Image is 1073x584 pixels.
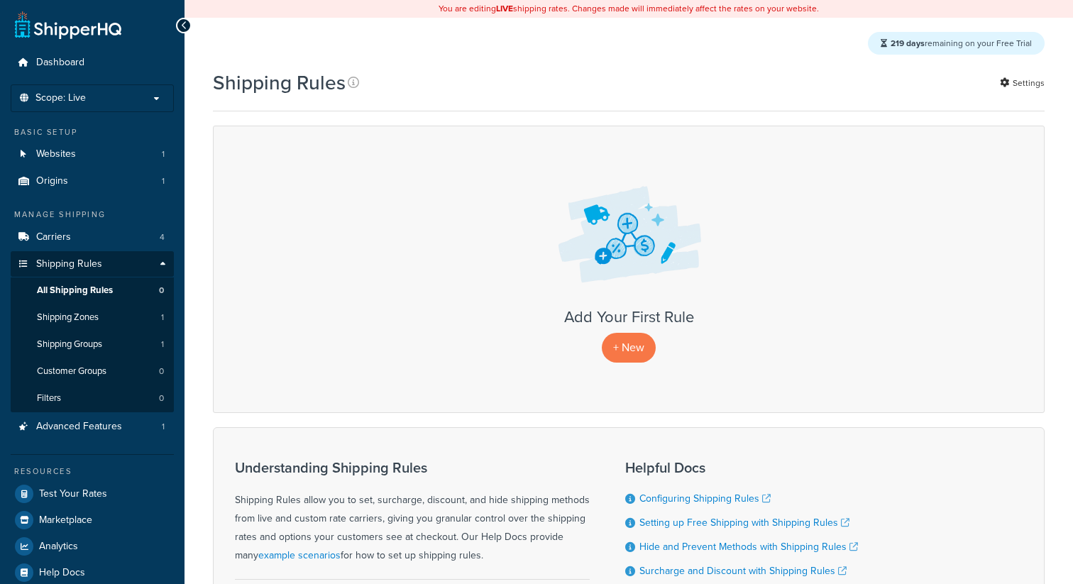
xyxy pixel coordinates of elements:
[213,69,346,97] h1: Shipping Rules
[37,312,99,324] span: Shipping Zones
[868,32,1045,55] div: remaining on your Free Trial
[159,365,164,378] span: 0
[11,141,174,167] a: Websites 1
[613,339,644,356] span: + New
[161,312,164,324] span: 1
[11,209,174,221] div: Manage Shipping
[159,285,164,297] span: 0
[11,304,174,331] a: Shipping Zones 1
[159,392,164,404] span: 0
[162,148,165,160] span: 1
[11,50,174,76] a: Dashboard
[11,304,174,331] li: Shipping Zones
[11,534,174,559] a: Analytics
[625,460,858,475] h3: Helpful Docs
[258,548,341,563] a: example scenarios
[37,392,61,404] span: Filters
[639,563,847,578] a: Surcharge and Discount with Shipping Rules
[15,11,121,39] a: ShipperHQ Home
[639,515,849,530] a: Setting up Free Shipping with Shipping Rules
[39,541,78,553] span: Analytics
[11,331,174,358] li: Shipping Groups
[11,224,174,250] li: Carriers
[39,488,107,500] span: Test Your Rates
[11,251,174,277] a: Shipping Rules
[35,92,86,104] span: Scope: Live
[11,277,174,304] li: All Shipping Rules
[496,2,513,15] b: LIVE
[11,126,174,138] div: Basic Setup
[11,277,174,304] a: All Shipping Rules 0
[11,168,174,194] a: Origins 1
[36,258,102,270] span: Shipping Rules
[11,168,174,194] li: Origins
[11,481,174,507] a: Test Your Rates
[11,385,174,412] a: Filters 0
[11,331,174,358] a: Shipping Groups 1
[639,491,771,506] a: Configuring Shipping Rules
[228,309,1030,326] h3: Add Your First Rule
[11,251,174,413] li: Shipping Rules
[1000,73,1045,93] a: Settings
[36,148,76,160] span: Websites
[11,224,174,250] a: Carriers 4
[891,37,925,50] strong: 219 days
[39,514,92,527] span: Marketplace
[602,333,656,362] a: + New
[235,460,590,565] div: Shipping Rules allow you to set, surcharge, discount, and hide shipping methods from live and cus...
[161,338,164,351] span: 1
[11,507,174,533] a: Marketplace
[37,338,102,351] span: Shipping Groups
[11,414,174,440] a: Advanced Features 1
[11,414,174,440] li: Advanced Features
[11,358,174,385] a: Customer Groups 0
[11,141,174,167] li: Websites
[36,231,71,243] span: Carriers
[37,285,113,297] span: All Shipping Rules
[39,567,85,579] span: Help Docs
[160,231,165,243] span: 4
[36,175,68,187] span: Origins
[235,460,590,475] h3: Understanding Shipping Rules
[36,421,122,433] span: Advanced Features
[36,57,84,69] span: Dashboard
[37,365,106,378] span: Customer Groups
[639,539,858,554] a: Hide and Prevent Methods with Shipping Rules
[11,465,174,478] div: Resources
[162,175,165,187] span: 1
[162,421,165,433] span: 1
[11,358,174,385] li: Customer Groups
[11,385,174,412] li: Filters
